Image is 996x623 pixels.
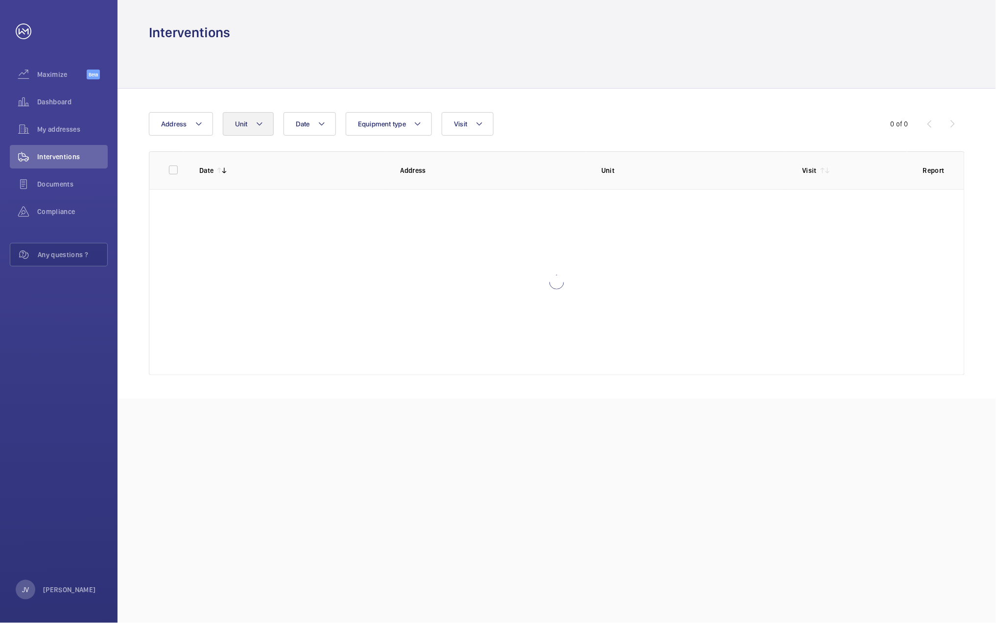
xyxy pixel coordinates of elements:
[37,70,87,79] span: Maximize
[803,166,817,175] p: Visit
[37,124,108,134] span: My addresses
[235,120,248,128] span: Unit
[149,112,213,136] button: Address
[923,166,945,175] p: Report
[454,120,467,128] span: Visit
[43,585,96,595] p: [PERSON_NAME]
[38,250,107,260] span: Any questions ?
[199,166,213,175] p: Date
[149,24,230,42] h1: Interventions
[161,120,187,128] span: Address
[358,120,406,128] span: Equipment type
[296,120,310,128] span: Date
[223,112,274,136] button: Unit
[37,97,108,107] span: Dashboard
[442,112,493,136] button: Visit
[401,166,586,175] p: Address
[87,70,100,79] span: Beta
[37,179,108,189] span: Documents
[37,152,108,162] span: Interventions
[346,112,432,136] button: Equipment type
[891,119,908,129] div: 0 of 0
[22,585,29,595] p: JV
[284,112,336,136] button: Date
[37,207,108,216] span: Compliance
[601,166,787,175] p: Unit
